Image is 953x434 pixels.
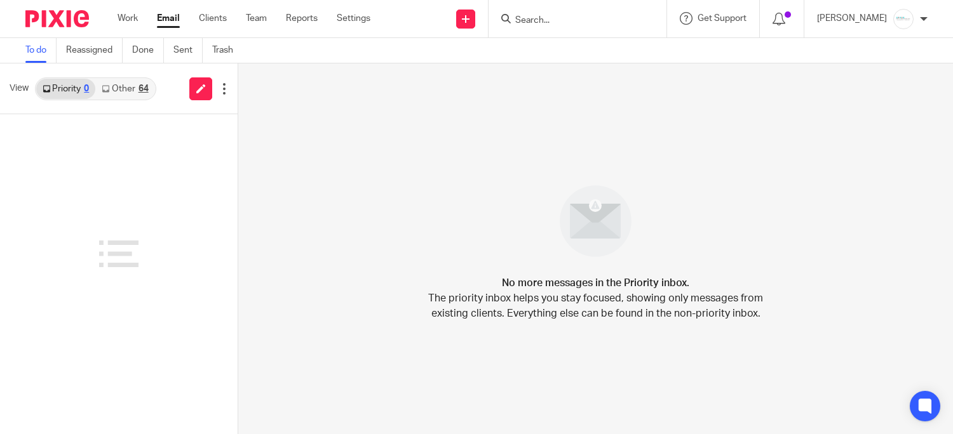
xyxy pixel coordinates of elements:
[246,12,267,25] a: Team
[25,10,89,27] img: Pixie
[893,9,914,29] img: _Logo.png
[199,12,227,25] a: Clients
[132,38,164,63] a: Done
[698,14,747,23] span: Get Support
[817,12,887,25] p: [PERSON_NAME]
[428,291,764,321] p: The priority inbox helps you stay focused, showing only messages from existing clients. Everythin...
[139,84,149,93] div: 64
[157,12,180,25] a: Email
[25,38,57,63] a: To do
[118,12,138,25] a: Work
[337,12,370,25] a: Settings
[502,275,689,291] h4: No more messages in the Priority inbox.
[95,79,154,99] a: Other64
[84,84,89,93] div: 0
[173,38,203,63] a: Sent
[36,79,95,99] a: Priority0
[514,15,628,27] input: Search
[10,82,29,95] span: View
[551,177,640,265] img: image
[286,12,318,25] a: Reports
[66,38,123,63] a: Reassigned
[212,38,243,63] a: Trash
